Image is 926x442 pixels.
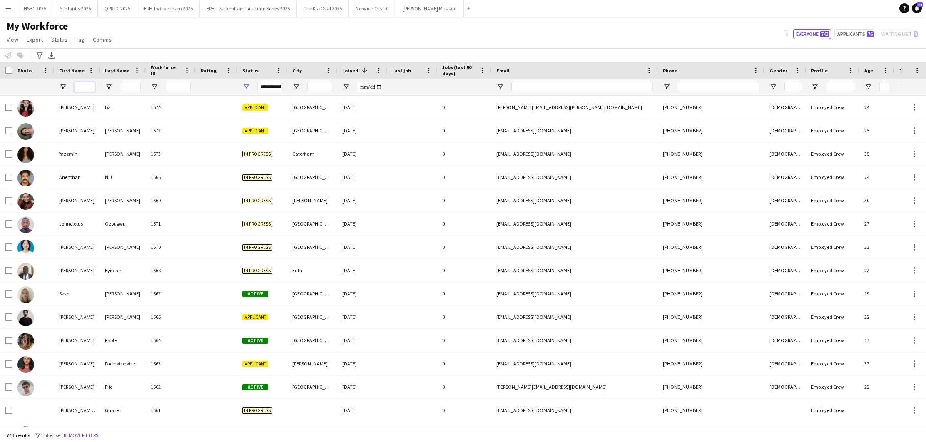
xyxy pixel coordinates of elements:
[54,305,100,328] div: [PERSON_NAME]
[859,212,894,235] div: 27
[287,305,337,328] div: [GEOGRAPHIC_DATA]
[658,259,764,282] div: [PHONE_NUMBER]
[806,96,859,119] div: Employed Crew
[40,432,62,438] span: 1 filter set
[242,361,268,367] span: Applicant
[287,142,337,165] div: Caterham
[287,375,337,398] div: [GEOGRAPHIC_DATA]
[17,356,34,373] img: Ella Pachwicewicz
[806,142,859,165] div: Employed Crew
[337,399,387,422] div: [DATE]
[342,83,350,91] button: Open Filter Menu
[17,380,34,396] img: William Fife
[54,96,100,119] div: [PERSON_NAME]
[90,34,115,45] a: Comms
[337,282,387,305] div: [DATE]
[54,352,100,375] div: [PERSON_NAME]
[242,83,250,91] button: Open Filter Menu
[17,170,34,186] img: Anenthan N.J
[806,352,859,375] div: Employed Crew
[396,0,464,17] button: [PERSON_NAME] Mustard
[437,166,491,189] div: 0
[912,3,922,13] a: 34
[100,142,146,165] div: [PERSON_NAME]
[100,282,146,305] div: [PERSON_NAME]
[658,189,764,212] div: [PHONE_NUMBER]
[491,166,658,189] div: [EMAIL_ADDRESS][DOMAIN_NAME]
[3,34,22,45] a: View
[811,67,828,74] span: Profile
[287,96,337,119] div: [GEOGRAPHIC_DATA]
[287,119,337,142] div: [GEOGRAPHIC_DATA]
[658,96,764,119] div: [PHONE_NUMBER]
[54,142,100,165] div: Yazzmin
[769,83,777,91] button: Open Filter Menu
[51,36,67,43] span: Status
[54,375,100,398] div: [PERSON_NAME]
[437,142,491,165] div: 0
[200,0,297,17] button: ERH Twickenham - Autumn Series 2025
[17,263,34,280] img: Michael Eyitene
[100,352,146,375] div: Pachwicewicz
[491,282,658,305] div: [EMAIL_ADDRESS][DOMAIN_NAME]
[678,82,759,92] input: Phone Filter Input
[100,236,146,258] div: [PERSON_NAME]
[100,305,146,328] div: [PERSON_NAME]
[437,375,491,398] div: 0
[764,352,806,375] div: [DEMOGRAPHIC_DATA]
[242,244,272,251] span: In progress
[48,34,71,45] a: Status
[100,329,146,352] div: Fable
[337,259,387,282] div: [DATE]
[17,216,34,233] img: Johncletus Ozougwu
[17,67,32,74] span: Photo
[337,212,387,235] div: [DATE]
[764,305,806,328] div: [DEMOGRAPHIC_DATA]
[166,82,191,92] input: Workforce ID Filter Input
[437,96,491,119] div: 0
[337,166,387,189] div: [DATE]
[242,221,272,227] span: In progress
[859,96,894,119] div: 24
[437,259,491,282] div: 0
[242,291,268,297] span: Active
[357,82,382,92] input: Joined Filter Input
[658,142,764,165] div: [PHONE_NUMBER]
[663,67,677,74] span: Phone
[859,329,894,352] div: 17
[806,259,859,282] div: Employed Crew
[349,0,396,17] button: Norwich City FC
[867,31,874,37] span: 76
[7,36,18,43] span: View
[663,83,670,91] button: Open Filter Menu
[337,305,387,328] div: [DATE]
[337,119,387,142] div: [DATE]
[146,305,196,328] div: 1665
[764,166,806,189] div: [DEMOGRAPHIC_DATA]
[491,212,658,235] div: [EMAIL_ADDRESS][DOMAIN_NAME]
[764,212,806,235] div: [DEMOGRAPHIC_DATA]
[491,189,658,212] div: [EMAIL_ADDRESS][DOMAIN_NAME]
[764,259,806,282] div: [DEMOGRAPHIC_DATA]
[658,329,764,352] div: [PHONE_NUMBER]
[764,189,806,212] div: [DEMOGRAPHIC_DATA]
[292,83,300,91] button: Open Filter Menu
[337,375,387,398] div: [DATE]
[54,212,100,235] div: Johncletus
[496,83,504,91] button: Open Filter Menu
[764,119,806,142] div: [DEMOGRAPHIC_DATA]
[806,282,859,305] div: Employed Crew
[820,31,829,37] span: 743
[337,142,387,165] div: [DATE]
[437,212,491,235] div: 0
[100,259,146,282] div: Eyitene
[784,82,801,92] input: Gender Filter Input
[146,166,196,189] div: 1666
[859,282,894,305] div: 19
[491,329,658,352] div: [EMAIL_ADDRESS][DOMAIN_NAME]
[201,67,217,74] span: Rating
[17,193,34,210] img: Hannah Norris
[658,119,764,142] div: [PHONE_NUMBER]
[437,236,491,258] div: 0
[337,329,387,352] div: [DATE]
